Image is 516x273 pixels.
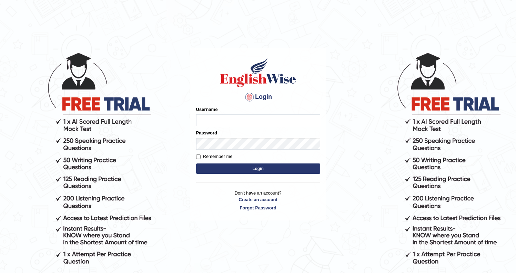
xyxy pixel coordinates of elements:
label: Username [196,106,218,113]
img: Logo of English Wise sign in for intelligent practice with AI [219,57,297,88]
h4: Login [196,92,320,103]
button: Login [196,163,320,174]
label: Remember me [196,153,233,160]
a: Create an account [196,196,320,203]
label: Password [196,130,217,136]
a: Forgot Password [196,205,320,211]
input: Remember me [196,154,201,159]
p: Don't have an account? [196,190,320,211]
